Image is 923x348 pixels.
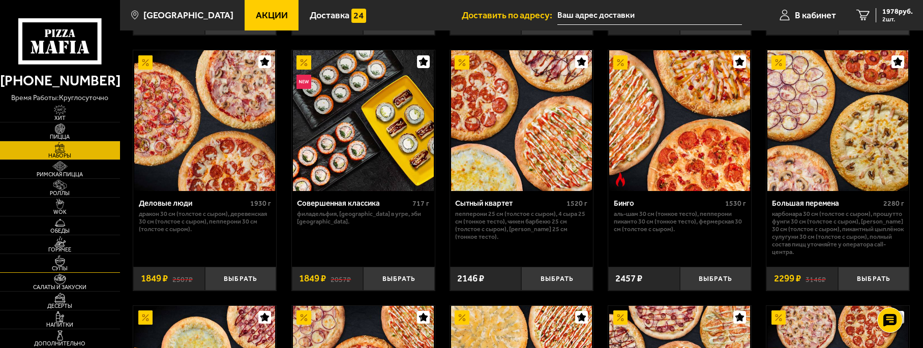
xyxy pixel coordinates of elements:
img: Акционный [613,310,628,325]
button: Выбрать [363,267,434,290]
img: Акционный [613,55,628,70]
button: Выбрать [521,267,592,290]
span: 1530 г [725,199,746,208]
a: АкционныйДеловые люди [133,50,276,191]
p: Карбонара 30 см (толстое с сыром), Прошутто Фунги 30 см (толстое с сыром), [PERSON_NAME] 30 см (т... [772,210,904,257]
span: 2280 г [883,199,904,208]
img: Акционный [296,310,311,325]
img: Бинго [609,50,750,191]
img: Острое блюдо [613,172,628,186]
img: Сытный квартет [451,50,592,191]
div: Сытный квартет [455,199,564,208]
span: 1520 г [567,199,587,208]
span: 2146 ₽ [457,274,484,283]
span: Доставить по адресу: [462,11,557,20]
span: [GEOGRAPHIC_DATA] [143,11,233,20]
button: Выбрать [838,267,909,290]
img: 15daf4d41897b9f0e9f617042186c801.svg [351,9,366,23]
p: Аль-Шам 30 см (тонкое тесто), Пепперони Пиканто 30 см (тонкое тесто), Фермерская 30 см (толстое с... [614,210,746,233]
a: АкционныйНовинкаСовершенная классика [292,50,435,191]
s: 2507 ₽ [172,274,193,283]
div: Бинго [614,199,723,208]
div: Деловые люди [139,199,248,208]
img: Новинка [296,75,311,89]
img: Совершенная классика [293,50,434,191]
span: Доставка [310,11,349,20]
div: Большая перемена [772,199,881,208]
a: АкционныйОстрое блюдоБинго [608,50,751,191]
span: 1849 ₽ [299,274,326,283]
a: АкционныйСытный квартет [450,50,593,191]
img: Акционный [771,310,786,325]
p: Дракон 30 см (толстое с сыром), Деревенская 30 см (толстое с сыром), Пепперони 30 см (толстое с с... [139,210,271,233]
button: Выбрать [205,267,276,290]
img: Акционный [138,310,153,325]
div: Совершенная классика [297,199,410,208]
s: 2057 ₽ [331,274,351,283]
img: Акционный [138,55,153,70]
img: Акционный [455,310,469,325]
img: Акционный [296,55,311,70]
span: 1930 г [250,199,271,208]
img: Большая перемена [767,50,908,191]
span: 2299 ₽ [774,274,801,283]
img: Деловые люди [134,50,275,191]
p: Пепперони 25 см (толстое с сыром), 4 сыра 25 см (тонкое тесто), Чикен Барбекю 25 см (толстое с сы... [455,210,587,241]
img: Акционный [455,55,469,70]
span: 717 г [412,199,429,208]
s: 3146 ₽ [806,274,826,283]
span: 2457 ₽ [615,274,642,283]
span: 1978 руб. [882,8,913,15]
img: Акционный [771,55,786,70]
a: АкционныйБольшая перемена [766,50,909,191]
p: Филадельфия, [GEOGRAPHIC_DATA] в угре, Эби [GEOGRAPHIC_DATA]. [297,210,429,226]
span: В кабинет [795,11,836,20]
span: 1849 ₽ [141,274,168,283]
button: Выбрать [680,267,751,290]
span: 2 шт. [882,16,913,22]
input: Ваш адрес доставки [557,6,742,25]
span: Акции [256,11,288,20]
